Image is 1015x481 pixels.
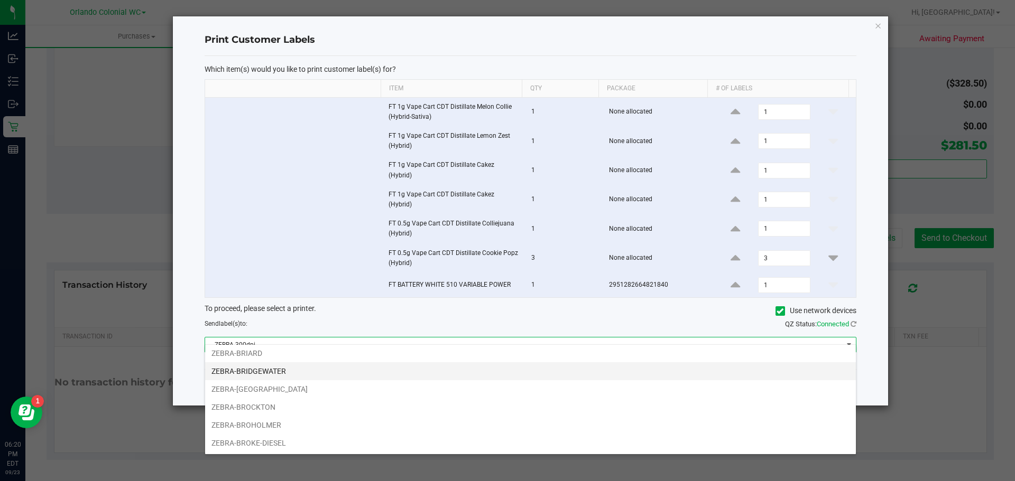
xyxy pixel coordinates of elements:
[603,244,713,273] td: None allocated
[31,395,44,408] iframe: Resource center unread badge
[817,320,849,328] span: Connected
[603,185,713,214] td: None allocated
[707,80,848,98] th: # of labels
[603,127,713,156] td: None allocated
[598,80,707,98] th: Package
[382,244,525,273] td: FT 0.5g Vape Cart CDT Distillate Cookie Popz (Hybrid)
[205,416,856,434] li: ZEBRA-BROHOLMER
[522,80,598,98] th: Qty
[382,273,525,297] td: FT BATTERY WHITE 510 VARIABLE POWER
[525,273,603,297] td: 1
[776,305,856,316] label: Use network devices
[205,434,856,452] li: ZEBRA-BROKE-DIESEL
[525,214,603,243] td: 1
[785,320,856,328] span: QZ Status:
[205,33,856,47] h4: Print Customer Labels
[382,214,525,243] td: FT 0.5g Vape Cart CDT Distillate Colliejuana (Hybrid)
[11,397,42,428] iframe: Resource center
[205,64,856,74] p: Which item(s) would you like to print customer label(s) for?
[382,156,525,185] td: FT 1g Vape Cart CDT Distillate Cakez (Hybrid)
[603,156,713,185] td: None allocated
[525,244,603,273] td: 3
[205,380,856,398] li: ZEBRA-[GEOGRAPHIC_DATA]
[197,303,864,319] div: To proceed, please select a printer.
[525,127,603,156] td: 1
[603,98,713,127] td: None allocated
[205,337,843,352] span: ZEBRA-300dpi
[205,344,856,362] li: ZEBRA-BRIARD
[603,273,713,297] td: 2951282664821840
[205,362,856,380] li: ZEBRA-BRIDGEWATER
[525,156,603,185] td: 1
[382,185,525,214] td: FT 1g Vape Cart CDT Distillate Cakez (Hybrid)
[205,320,247,327] span: Send to:
[219,320,240,327] span: label(s)
[381,80,522,98] th: Item
[382,127,525,156] td: FT 1g Vape Cart CDT Distillate Lemon Zest (Hybrid)
[603,214,713,243] td: None allocated
[525,98,603,127] td: 1
[525,185,603,214] td: 1
[205,398,856,416] li: ZEBRA-BROCKTON
[382,98,525,127] td: FT 1g Vape Cart CDT Distillate Melon Collie (Hybrid-Sativa)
